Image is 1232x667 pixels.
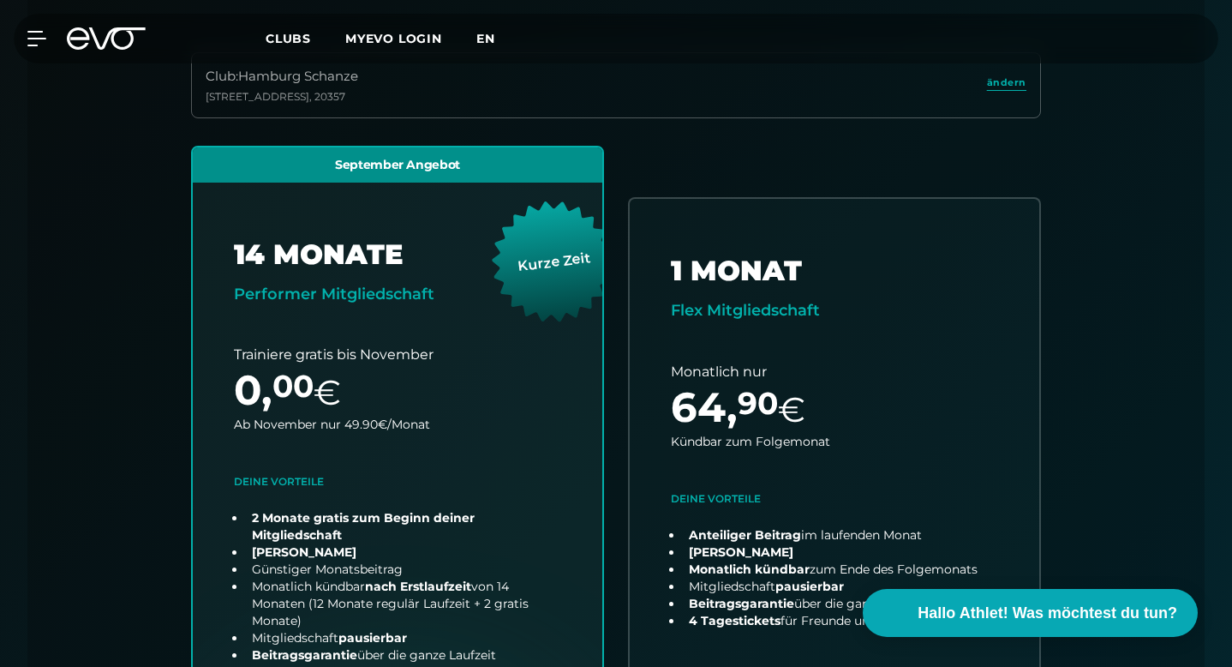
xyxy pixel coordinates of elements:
[266,30,345,46] a: Clubs
[987,75,1026,95] a: ändern
[863,589,1198,637] button: Hallo Athlet! Was möchtest du tun?
[266,31,311,46] span: Clubs
[918,602,1177,625] span: Hallo Athlet! Was möchtest du tun?
[345,31,442,46] a: MYEVO LOGIN
[206,90,358,104] div: [STREET_ADDRESS] , 20357
[476,29,516,49] a: en
[987,75,1026,90] span: ändern
[476,31,495,46] span: en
